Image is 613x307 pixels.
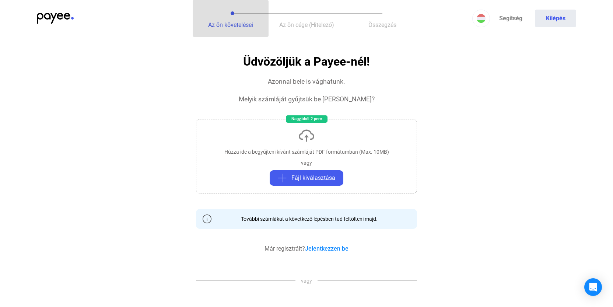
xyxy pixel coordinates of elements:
[584,278,602,296] div: Open Intercom Messenger
[235,215,378,223] div: További számlákat a következő lépésben tud feltölteni majd.
[291,174,335,182] span: Fájl kiválasztása
[224,148,389,156] div: Húzza ide a begyűjteni kívánt számláját PDF formátumban (Max. 10MB)
[203,214,211,223] img: info-grey-outline
[268,77,345,86] div: Azonnal bele is vághatunk.
[490,10,531,27] a: Segítség
[265,244,348,253] div: Már regisztrált?
[286,115,327,123] div: Nagyjából 2 perc
[301,159,312,167] div: vagy
[368,21,396,28] span: Összegzés
[295,277,318,285] span: vagy
[298,127,315,144] img: upload-cloud
[239,95,375,104] div: Melyik számláját gyűjtsük be [PERSON_NAME]?
[243,55,370,68] h1: Üdvözöljük a Payee-nél!
[278,174,287,182] img: plus-grey
[270,170,343,186] button: plus-greyFájl kiválasztása
[208,21,253,28] span: Az ön követelései
[37,13,74,24] img: payee-logo
[472,10,490,27] button: HU
[305,245,348,252] a: Jelentkezzen be
[279,21,334,28] span: Az ön cége (Hitelező)
[477,14,486,23] img: HU
[535,10,576,27] button: Kilépés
